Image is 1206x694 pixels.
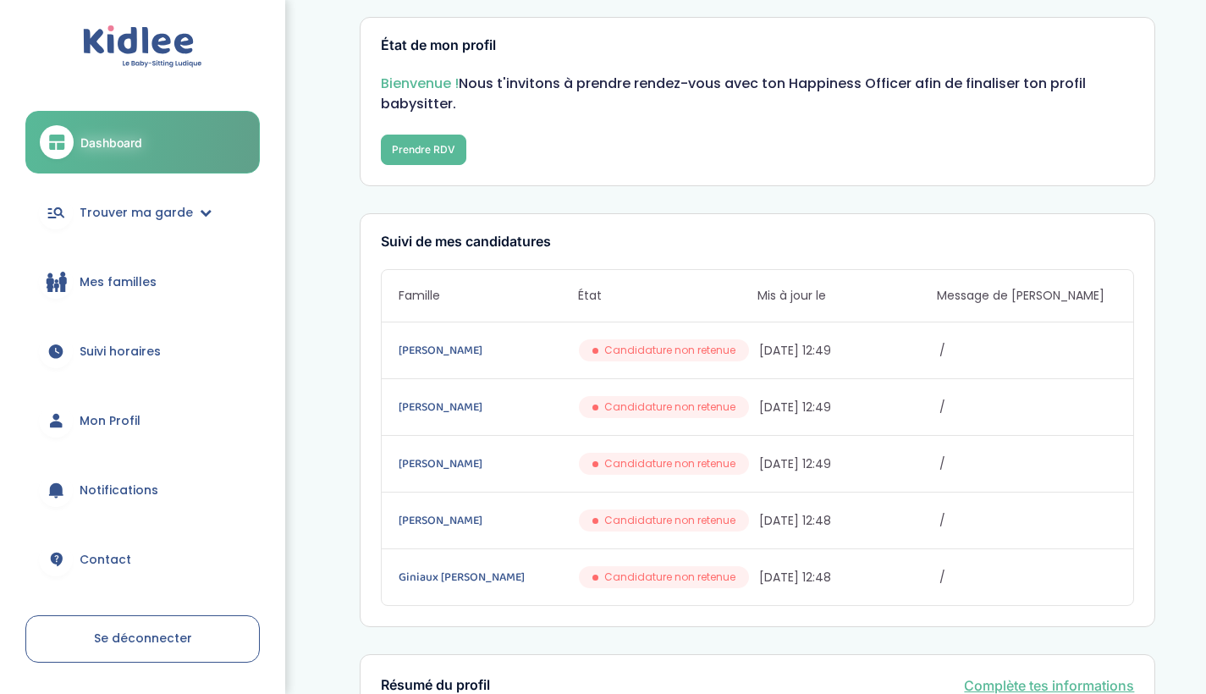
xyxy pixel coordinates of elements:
[80,134,142,151] span: Dashboard
[759,342,936,360] span: [DATE] 12:49
[578,287,757,305] span: État
[25,251,260,312] a: Mes familles
[399,568,575,587] a: Giniaux [PERSON_NAME]
[604,570,735,585] span: Candidature non retenue
[759,569,936,587] span: [DATE] 12:48
[939,455,1116,473] span: /
[381,135,466,165] button: Prendre RDV
[381,234,1134,250] h3: Suivi de mes candidatures
[80,273,157,291] span: Mes familles
[25,182,260,243] a: Trouver ma garde
[381,74,1134,114] p: Nous t'invitons à prendre rendez-vous avec ton Happiness Officer afin de finaliser ton profil bab...
[399,398,575,416] a: [PERSON_NAME]
[604,513,735,528] span: Candidature non retenue
[759,455,936,473] span: [DATE] 12:49
[604,343,735,358] span: Candidature non retenue
[399,341,575,360] a: [PERSON_NAME]
[604,456,735,471] span: Candidature non retenue
[759,512,936,530] span: [DATE] 12:48
[25,390,260,451] a: Mon Profil
[399,287,578,305] span: Famille
[939,399,1116,416] span: /
[759,399,936,416] span: [DATE] 12:49
[381,678,490,693] h3: Résumé du profil
[381,38,1134,53] h3: État de mon profil
[83,25,202,69] img: logo.svg
[80,204,193,222] span: Trouver ma garde
[25,460,260,520] a: Notifications
[94,630,192,647] span: Se déconnecter
[25,615,260,663] a: Se déconnecter
[939,569,1116,587] span: /
[25,529,260,590] a: Contact
[604,399,735,415] span: Candidature non retenue
[399,511,575,530] a: [PERSON_NAME]
[25,321,260,382] a: Suivi horaires
[80,343,161,361] span: Suivi horaires
[25,111,260,173] a: Dashboard
[757,287,937,305] span: Mis à jour le
[939,512,1116,530] span: /
[80,412,140,430] span: Mon Profil
[937,287,1116,305] span: Message de [PERSON_NAME]
[80,482,158,499] span: Notifications
[381,74,459,93] span: Bienvenue !
[399,454,575,473] a: [PERSON_NAME]
[80,551,131,569] span: Contact
[939,342,1116,360] span: /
